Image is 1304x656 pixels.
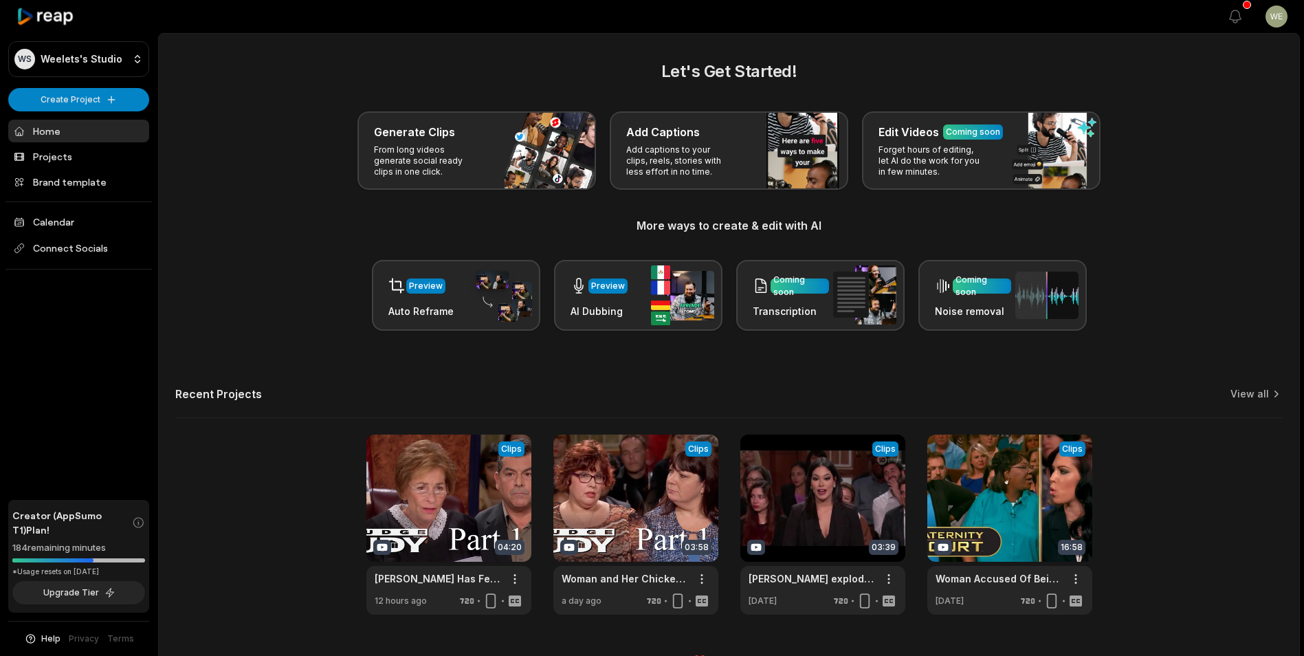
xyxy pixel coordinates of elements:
a: [PERSON_NAME] exploded on tenant that cant control her anger [749,571,875,586]
p: From long videos generate social ready clips in one click. [374,144,480,177]
img: transcription.png [833,265,896,325]
a: Brand template [8,171,149,193]
div: WS [14,49,35,69]
div: 184 remaining minutes [12,541,145,555]
img: auto_reframe.png [469,269,532,322]
span: Creator (AppSumo T1) Plan! [12,508,132,537]
a: Woman and Her Chickens Flew the Coop! | Part 1 [562,571,688,586]
a: View all [1230,387,1269,401]
p: Weelets's Studio [41,53,122,65]
h3: Add Captions [626,124,700,140]
a: Home [8,120,149,142]
a: [PERSON_NAME] Has Feelings on ‘Pigpen’ Apartment | Part 1 [375,571,501,586]
button: Upgrade Tier [12,581,145,604]
button: Help [24,633,60,645]
a: Privacy [69,633,99,645]
p: Forget hours of editing, let AI do the work for you in few minutes. [878,144,985,177]
div: Preview [591,280,625,292]
h3: Edit Videos [878,124,939,140]
div: *Usage resets on [DATE] [12,567,145,577]
h2: Recent Projects [175,387,262,401]
h2: Let's Get Started! [175,59,1283,84]
div: Coming soon [955,274,1008,298]
div: Coming soon [946,126,1000,138]
span: Help [41,633,60,645]
p: Add captions to your clips, reels, stories with less effort in no time. [626,144,733,177]
div: Preview [409,280,443,292]
h3: More ways to create & edit with AI [175,217,1283,234]
h3: Generate Clips [374,124,455,140]
a: Terms [107,633,134,645]
div: Coming soon [773,274,826,298]
h3: Transcription [753,304,829,318]
button: Create Project [8,88,149,111]
a: Calendar [8,210,149,233]
span: Connect Socials [8,236,149,261]
h3: AI Dubbing [571,304,628,318]
a: Projects [8,145,149,168]
h3: Auto Reframe [388,304,454,318]
h3: Noise removal [935,304,1011,318]
a: Woman Accused Of Being "Trash, Trouble, Triflin'" (Full Episode) | Paternity Court [936,571,1062,586]
img: noise_removal.png [1015,272,1079,319]
img: ai_dubbing.png [651,265,714,325]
